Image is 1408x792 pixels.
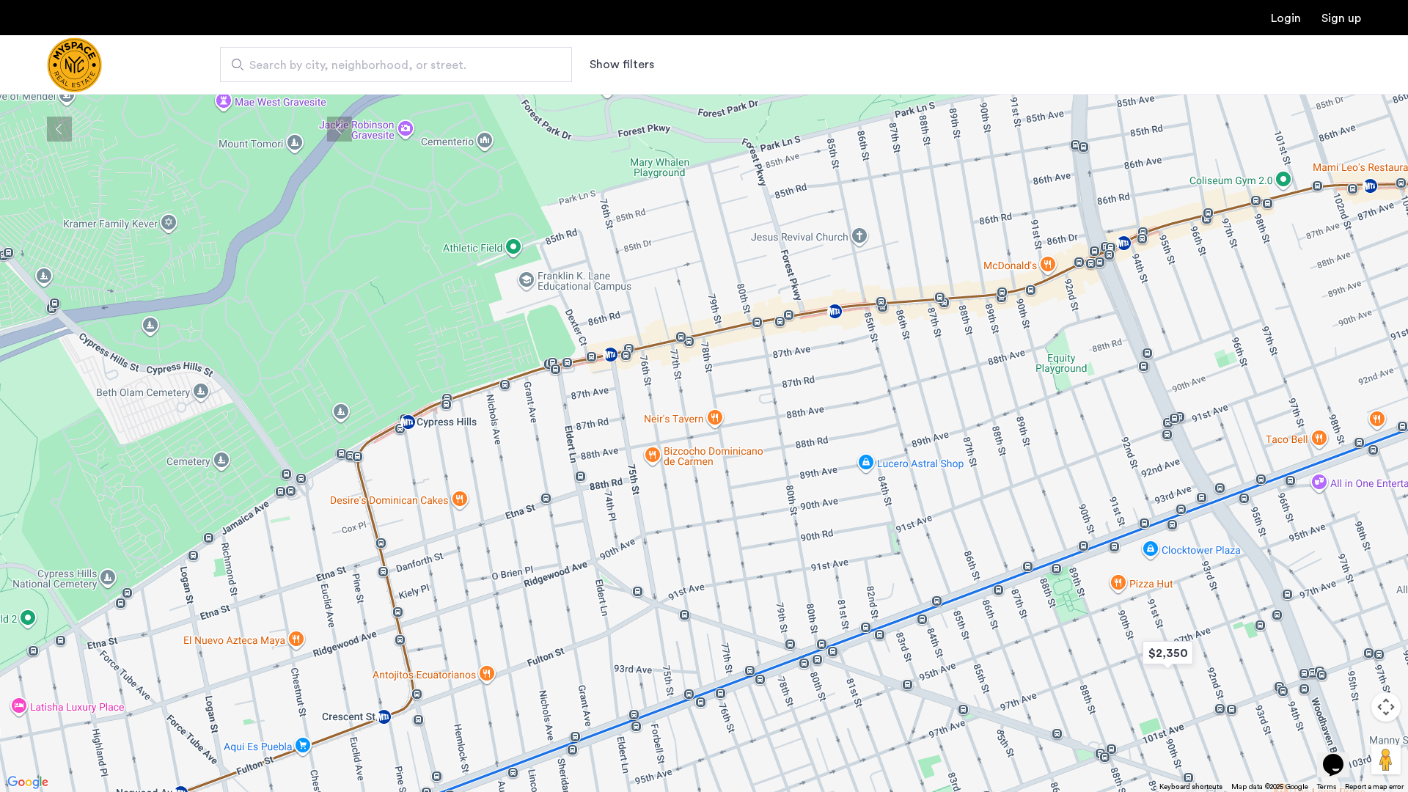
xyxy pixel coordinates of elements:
input: Apartment Search [220,47,572,82]
span: Map data ©2025 Google [1231,783,1308,791]
button: Previous apartment [47,117,72,142]
button: Previous apartment [327,117,352,142]
span: Search by city, neighborhood, or street. [249,56,531,74]
button: Show or hide filters [590,56,654,73]
a: Terms (opens in new tab) [1317,782,1336,792]
a: Registration [1321,12,1361,24]
iframe: chat widget [1317,733,1364,777]
a: Cazamio Logo [47,37,102,92]
button: Drag Pegman onto the map to open Street View [1371,745,1401,774]
a: Report a map error [1345,782,1404,792]
div: $2,350 [1137,637,1199,670]
button: Keyboard shortcuts [1159,782,1222,792]
a: Login [1271,12,1301,24]
img: logo [47,37,102,92]
button: Map camera controls [1371,692,1401,722]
